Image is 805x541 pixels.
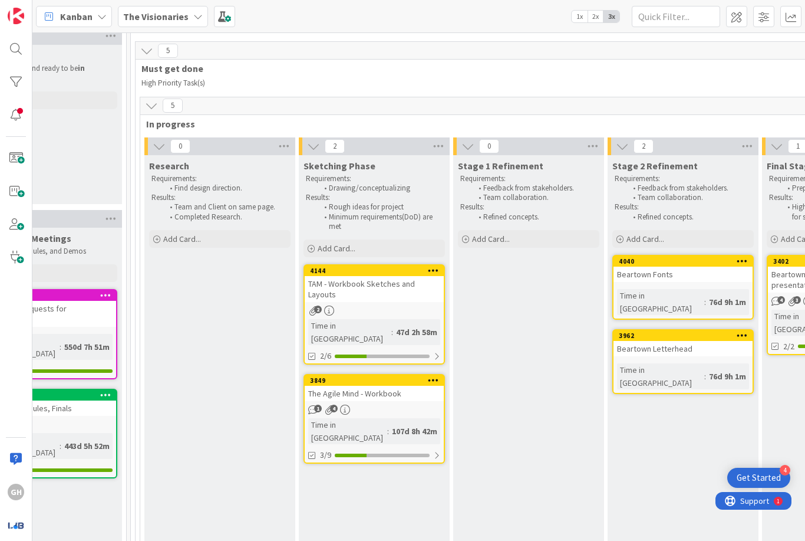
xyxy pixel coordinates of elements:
[149,160,189,172] span: Research
[60,440,61,453] span: :
[613,330,753,341] div: 3962
[615,174,751,183] p: Requirements:
[151,193,288,202] p: Results:
[613,330,753,356] div: 3962Beartown Letterhead
[305,265,444,302] div: 4144TAM - Workbook Sketches and Layouts
[472,183,598,193] li: Feedback from stakeholders.
[472,212,598,222] li: Refined concepts.
[306,174,443,183] p: Requirements:
[777,296,785,304] span: 4
[61,340,113,353] div: 550d 7h 51m
[704,370,706,383] span: :
[613,256,753,267] div: 4040
[472,234,510,244] span: Add Card...
[318,202,443,212] li: Rough ideas for project
[588,11,603,22] span: 2x
[151,174,288,183] p: Requirements:
[727,468,790,488] div: Open Get Started checklist, remaining modules: 4
[306,193,443,202] p: Results:
[310,267,444,275] div: 4144
[305,375,444,386] div: 3849
[330,405,338,412] span: 4
[632,6,720,27] input: Quick Filter...
[613,256,753,282] div: 4040Beartown Fonts
[612,160,698,172] span: Stage 2 Refinement
[163,234,201,244] span: Add Card...
[325,139,345,153] span: 2
[303,160,375,172] span: Sketching Phase
[626,193,752,202] li: Team collaboration.
[617,363,704,389] div: Time in [GEOGRAPHIC_DATA]
[460,174,597,183] p: Requirements:
[170,139,190,153] span: 0
[123,11,189,22] b: The Visionaries
[61,440,113,453] div: 443d 5h 52m
[318,183,443,193] li: Drawing/conceptualizing
[60,340,61,353] span: :
[8,517,24,533] img: avatar
[8,8,24,24] img: Visit kanbanzone.com
[619,257,753,265] div: 4040
[163,212,289,222] li: Completed Research.
[615,202,751,212] p: Results:
[314,306,322,313] span: 2
[318,243,355,254] span: Add Card...
[318,212,443,232] li: Minimum requirements(DoD) are met
[479,139,499,153] span: 0
[793,296,801,304] span: 3
[572,11,588,22] span: 1x
[305,276,444,302] div: TAM - Workbook Sketches and Layouts
[626,212,752,222] li: Refined concepts.
[704,296,706,309] span: :
[60,9,93,24] span: Kanban
[617,289,704,315] div: Time in [GEOGRAPHIC_DATA]
[320,350,331,362] span: 2/6
[25,2,54,16] span: Support
[389,425,440,438] div: 107d 8h 42m
[737,472,781,484] div: Get Started
[603,11,619,22] span: 3x
[163,202,289,212] li: Team and Client on same page.
[163,99,183,113] span: 5
[613,267,753,282] div: Beartown Fonts
[458,160,543,172] span: Stage 1 Refinement
[308,418,387,444] div: Time in [GEOGRAPHIC_DATA]
[626,183,752,193] li: Feedback from stakeholders.
[460,202,597,212] p: Results:
[613,341,753,356] div: Beartown Letterhead
[706,370,749,383] div: 76d 9h 1m
[391,326,393,339] span: :
[8,484,24,500] div: GH
[783,340,794,353] span: 2/2
[619,332,753,340] div: 3962
[320,449,331,461] span: 3/9
[305,375,444,401] div: 3849The Agile Mind - Workbook
[305,265,444,276] div: 4144
[305,386,444,401] div: The Agile Mind - Workbook
[634,139,654,153] span: 2
[387,425,389,438] span: :
[393,326,440,339] div: 47d 2h 58m
[780,465,790,476] div: 4
[472,193,598,202] li: Team collaboration.
[314,405,322,412] span: 1
[308,319,391,345] div: Time in [GEOGRAPHIC_DATA]
[163,183,289,193] li: Find design direction.
[158,44,178,58] span: 5
[706,296,749,309] div: 76d 9h 1m
[626,234,664,244] span: Add Card...
[61,5,64,14] div: 1
[310,376,444,385] div: 3849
